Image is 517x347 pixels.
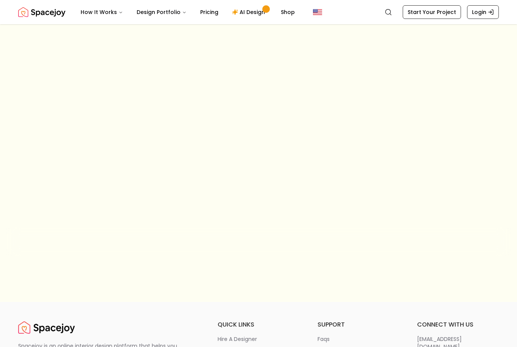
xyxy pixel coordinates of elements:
a: hire a designer [218,335,299,343]
a: Shop [275,5,301,20]
nav: Main [75,5,301,20]
h6: quick links [218,320,299,329]
img: Spacejoy Logo [18,320,75,335]
h6: connect with us [417,320,499,329]
h6: support [318,320,399,329]
a: Spacejoy [18,320,75,335]
button: How It Works [75,5,129,20]
a: Spacejoy [18,5,65,20]
img: Spacejoy Logo [18,5,65,20]
a: Login [467,5,499,19]
a: AI Design [226,5,273,20]
p: hire a designer [218,335,257,343]
a: Pricing [194,5,224,20]
a: Start Your Project [403,5,461,19]
p: faqs [318,335,330,343]
button: Design Portfolio [131,5,193,20]
img: United States [313,8,322,17]
a: faqs [318,335,399,343]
